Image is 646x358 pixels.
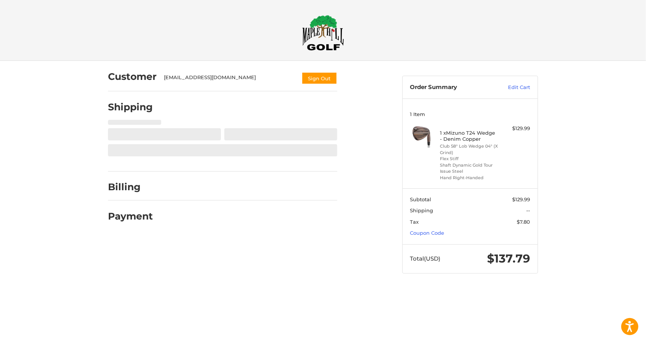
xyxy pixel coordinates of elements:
span: Shipping [410,207,433,213]
a: Edit Cart [492,84,530,91]
h2: Billing [108,181,152,193]
div: [EMAIL_ADDRESS][DOMAIN_NAME] [164,74,294,84]
li: Flex Stiff [440,156,498,162]
button: Sign Out [302,72,337,84]
span: Subtotal [410,196,432,202]
h4: 1 x Mizuno T24 Wedge - Denim Copper [440,130,498,142]
img: Maple Hill Golf [302,15,344,51]
span: Tax [410,219,419,225]
span: $129.99 [513,196,530,202]
div: $129.99 [500,125,530,132]
h2: Payment [108,210,153,222]
a: Coupon Code [410,230,444,236]
li: Hand Right-Handed [440,175,498,181]
span: $7.80 [517,219,530,225]
h3: Order Summary [410,84,492,91]
span: $137.79 [487,251,530,266]
li: Shaft Dynamic Gold Tour Issue Steel [440,162,498,175]
h3: 1 Item [410,111,530,117]
h2: Customer [108,71,157,83]
span: -- [527,207,530,213]
li: Club 58° Lob Wedge 04° (X Grind) [440,143,498,156]
span: Total (USD) [410,255,441,262]
h2: Shipping [108,101,153,113]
